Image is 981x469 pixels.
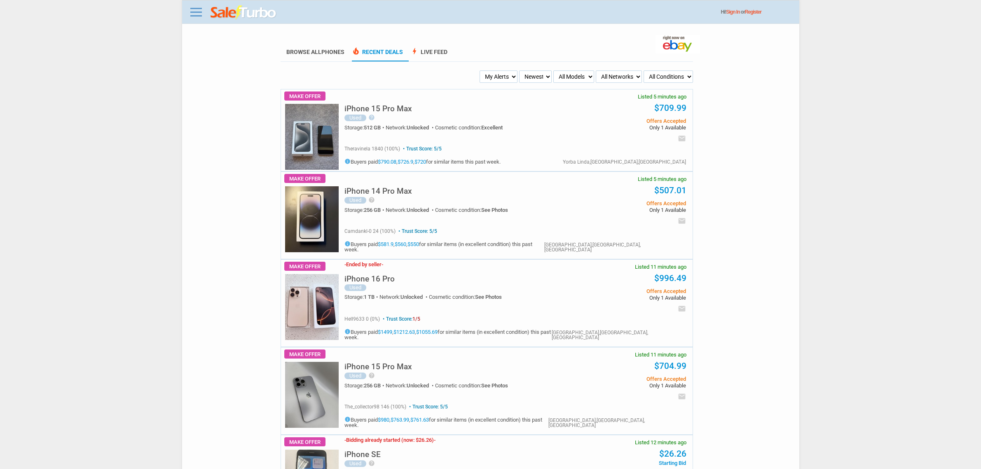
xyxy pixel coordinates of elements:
[416,329,438,335] a: $1055.69
[352,47,360,55] span: local_fire_department
[285,186,339,252] img: s-l225.jpg
[344,125,386,130] div: Storage:
[562,383,686,388] span: Only 1 Available
[659,449,686,459] a: $26.26
[481,207,508,213] span: See Photos
[344,277,395,283] a: iPhone 16 Pro
[562,125,686,130] span: Only 1 Available
[364,124,381,131] span: 512 GB
[364,207,381,213] span: 256 GB
[378,417,389,423] a: $980
[721,9,726,15] span: Hi!
[286,49,344,55] a: Browse AllPhones
[344,261,346,267] span: -
[391,417,409,423] a: $763.99
[407,124,429,131] span: Unlocked
[638,176,686,182] span: Listed 5 minutes ago
[344,328,351,335] i: info
[635,264,686,270] span: Listed 11 minutes ago
[678,305,686,313] i: email
[344,437,346,443] span: -
[344,228,396,234] span: camdankl-0 24 (100%)
[741,9,761,15] span: or
[410,49,447,61] a: boltLive Feed
[344,207,386,213] div: Storage:
[429,294,502,300] div: Cosmetic condition:
[352,49,403,61] a: local_fire_departmentRecent Deals
[344,105,412,113] h5: iPhone 15 Pro Max
[284,349,325,359] span: Make Offer
[745,9,761,15] a: Register
[344,328,552,340] h5: Buyers paid , , for similar items (in excellent condition) this past week.
[407,382,429,389] span: Unlocked
[562,118,686,124] span: Offers Accepted
[284,174,325,183] span: Make Offer
[344,284,366,291] div: Used
[654,103,686,113] a: $709.99
[400,294,423,300] span: Unlocked
[435,383,508,388] div: Cosmetic condition:
[395,241,406,247] a: $560
[481,382,508,389] span: See Photos
[407,207,429,213] span: Unlocked
[393,329,415,335] a: $1212.63
[344,158,501,164] h5: Buyers paid , , for similar items this past week.
[344,437,435,443] h3: Bidding already started (now: $26.26)
[563,159,686,164] div: Yorba Linda,[GEOGRAPHIC_DATA],[GEOGRAPHIC_DATA]
[410,47,419,55] span: bolt
[284,437,325,446] span: Make Offer
[434,437,435,443] span: -
[378,159,396,165] a: $790.08
[344,241,544,252] h5: Buyers paid , , for similar items (in excellent condition) this past week.
[284,91,325,101] span: Make Offer
[344,294,379,300] div: Storage:
[562,201,686,206] span: Offers Accepted
[654,361,686,371] a: $704.99
[552,330,686,340] div: [GEOGRAPHIC_DATA],[GEOGRAPHIC_DATA],[GEOGRAPHIC_DATA]
[344,262,383,267] h3: Ended by seller
[364,294,375,300] span: 1 TB
[475,294,502,300] span: See Photos
[654,273,686,283] a: $996.49
[344,197,366,204] div: Used
[344,106,412,113] a: iPhone 15 Pro Max
[407,241,419,247] a: $550
[344,158,351,164] i: info
[344,275,395,283] h5: iPhone 16 Pro
[344,241,351,247] i: info
[344,187,412,195] h5: iPhone 14 Pro Max
[401,146,442,152] span: Trust Score: 5/5
[410,417,429,423] a: $761.63
[562,295,686,300] span: Only 1 Available
[344,115,366,121] div: Used
[678,392,686,401] i: email
[344,189,412,195] a: iPhone 14 Pro Max
[635,440,686,445] span: Listed 12 minutes ago
[398,159,413,165] a: $726.9
[368,197,375,203] i: help
[386,383,435,388] div: Network:
[344,416,351,422] i: info
[481,124,503,131] span: Excellent
[407,404,448,410] span: Trust Score: 5/5
[284,262,325,271] span: Make Offer
[654,185,686,195] a: $507.01
[285,274,339,340] img: s-l225.jpg
[344,316,380,322] span: hell9633 0 (0%)
[548,418,686,428] div: [GEOGRAPHIC_DATA],[GEOGRAPHIC_DATA],[GEOGRAPHIC_DATA]
[378,329,392,335] a: $1499
[562,288,686,294] span: Offers Accepted
[344,460,366,467] div: Used
[344,364,412,371] a: iPhone 15 Pro Max
[368,372,375,379] i: help
[344,416,548,428] h5: Buyers paid , , for similar items (in excellent condition) this past week.
[386,207,435,213] div: Network:
[211,5,277,20] img: saleturbo.com - Online Deals and Discount Coupons
[726,9,740,15] a: Sign In
[368,460,375,467] i: help
[285,362,339,428] img: s-l225.jpg
[562,207,686,213] span: Only 1 Available
[364,382,381,389] span: 256 GB
[678,217,686,225] i: email
[386,125,435,130] div: Network:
